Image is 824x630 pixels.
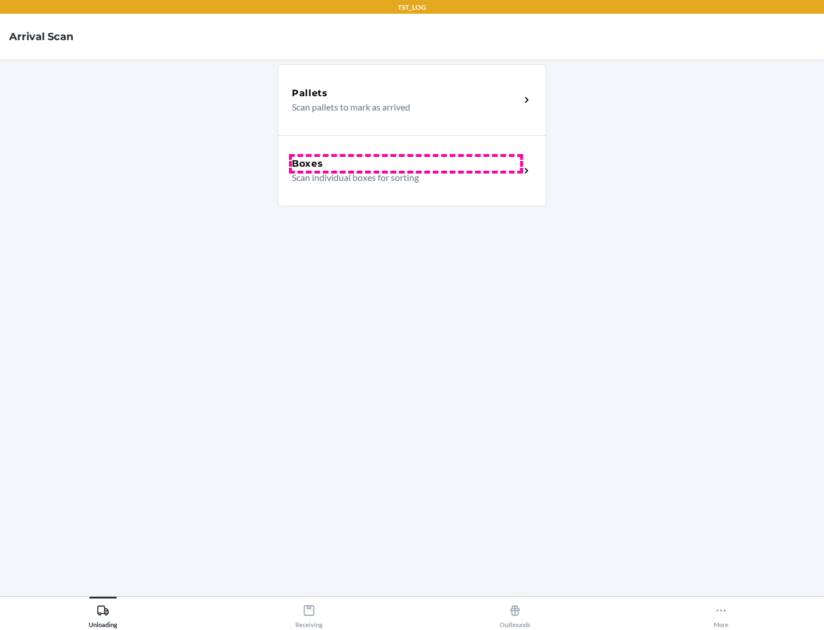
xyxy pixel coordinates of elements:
[9,29,73,44] h4: Arrival Scan
[278,64,546,135] a: PalletsScan pallets to mark as arrived
[292,100,511,114] p: Scan pallets to mark as arrived
[206,597,412,628] button: Receiving
[618,597,824,628] button: More
[292,171,511,184] p: Scan individual boxes for sorting
[500,600,530,628] div: Outbounds
[292,86,328,100] h5: Pallets
[398,2,426,13] p: TST_LOG
[278,135,546,206] a: BoxesScan individual boxes for sorting
[295,600,323,628] div: Receiving
[292,157,323,171] h5: Boxes
[89,600,117,628] div: Unloading
[714,600,728,628] div: More
[412,597,618,628] button: Outbounds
